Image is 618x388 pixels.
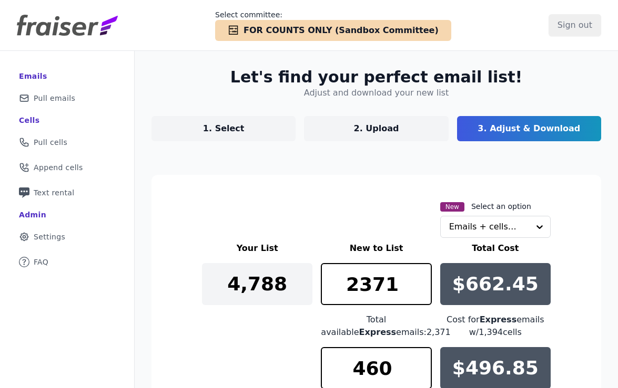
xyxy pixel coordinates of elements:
a: Append cells [8,156,126,179]
span: Express [480,314,517,324]
a: Pull cells [8,131,126,154]
span: Text rental [34,187,75,198]
span: Pull emails [34,93,75,103]
div: Emails [19,71,47,81]
span: Settings [34,232,65,242]
p: Select committee: [215,9,451,20]
h3: New to List [321,242,431,255]
p: 3. Adjust & Download [478,122,580,135]
a: 2. Upload [304,116,448,141]
span: New [440,202,464,212]
div: Total available emails: 2,371 [321,313,431,339]
p: 2. Upload [354,122,399,135]
a: 1. Select [151,116,296,141]
a: 3. Adjust & Download [457,116,601,141]
a: Settings [8,225,126,248]
img: Fraiser Logo [17,15,118,36]
input: Sign out [549,14,601,36]
p: $662.45 [452,274,539,295]
label: Select an option [471,201,531,212]
h3: Total Cost [440,242,551,255]
a: Select committee: FOR COUNTS ONLY (Sandbox Committee) [215,9,451,41]
h3: Your List [202,242,312,255]
p: 4,788 [227,274,287,295]
span: Append cells [34,162,83,173]
span: FOR COUNTS ONLY (Sandbox Committee) [244,24,439,37]
p: $496.85 [452,358,539,379]
div: Cells [19,115,39,125]
span: Express [359,327,397,337]
div: Admin [19,209,46,220]
a: Text rental [8,181,126,204]
p: 1. Select [203,122,245,135]
a: FAQ [8,250,126,274]
span: Pull cells [34,137,67,148]
div: Cost for emails w/ 1,394 cells [440,313,551,339]
span: FAQ [34,257,48,267]
h4: Adjust and download your new list [304,87,449,99]
h2: Let's find your perfect email list! [230,68,522,87]
a: Pull emails [8,87,126,110]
